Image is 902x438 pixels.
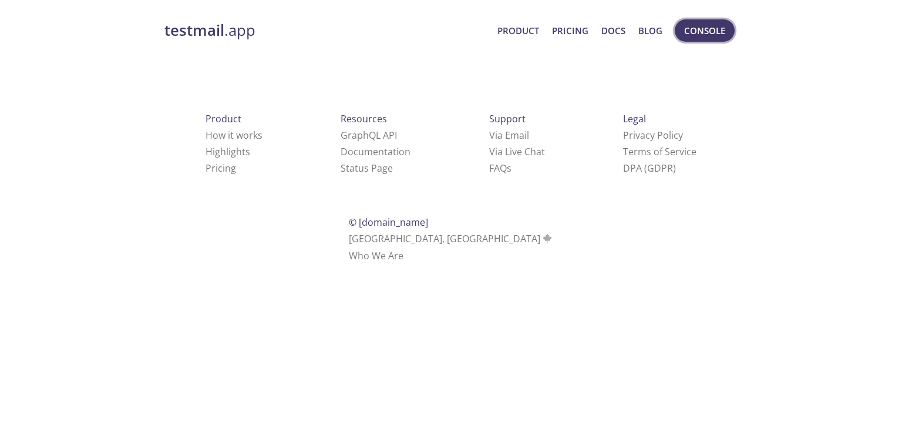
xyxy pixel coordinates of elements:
[489,145,545,158] a: Via Live Chat
[489,129,529,142] a: Via Email
[623,112,646,125] span: Legal
[675,19,735,42] button: Console
[623,145,696,158] a: Terms of Service
[489,112,526,125] span: Support
[341,112,387,125] span: Resources
[623,162,676,175] a: DPA (GDPR)
[341,129,397,142] a: GraphQL API
[507,162,511,175] span: s
[341,145,410,158] a: Documentation
[206,162,236,175] a: Pricing
[341,162,393,175] a: Status Page
[497,23,539,38] a: Product
[489,162,511,175] a: FAQ
[206,129,262,142] a: How it works
[164,21,488,41] a: testmail.app
[349,249,403,262] a: Who We Are
[349,216,428,229] span: © [DOMAIN_NAME]
[638,23,662,38] a: Blog
[164,20,224,41] strong: testmail
[349,232,554,245] span: [GEOGRAPHIC_DATA], [GEOGRAPHIC_DATA]
[206,112,241,125] span: Product
[206,145,250,158] a: Highlights
[623,129,683,142] a: Privacy Policy
[552,23,588,38] a: Pricing
[601,23,625,38] a: Docs
[684,23,725,38] span: Console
